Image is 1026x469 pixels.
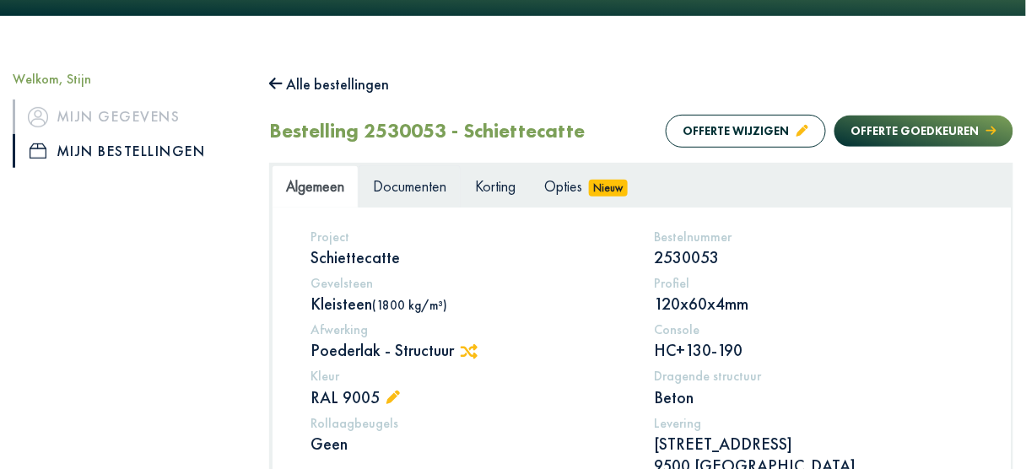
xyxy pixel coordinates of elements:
[655,275,974,291] h5: Profiel
[310,321,629,337] h5: Afwerking
[655,415,974,431] h5: Levering
[269,71,389,98] button: Alle bestellingen
[655,246,974,268] p: 2530053
[310,386,629,408] p: RAL 9005
[655,229,974,245] h5: Bestelnummer
[655,339,974,361] p: HC+130-190
[475,176,516,196] span: Korting
[30,143,46,159] img: icon
[310,229,629,245] h5: Project
[310,433,629,455] p: Geen
[286,176,344,196] span: Algemeen
[310,246,629,268] p: Schiettecatte
[373,176,446,196] span: Documenten
[13,134,244,168] a: iconMijn bestellingen
[13,100,244,133] a: iconMijn gegevens
[310,275,629,291] h5: Gevelsteen
[310,368,629,384] h5: Kleur
[272,165,1011,207] ul: Tabs
[589,180,628,197] span: Nieuw
[310,339,629,361] p: Poederlak - Structuur
[310,293,629,315] p: Kleisteen
[544,176,582,196] span: Opties
[666,115,826,148] button: Offerte wijzigen
[310,415,629,431] h5: Rollaagbeugels
[655,386,974,408] p: Beton
[655,368,974,384] h5: Dragende structuur
[269,119,585,143] h2: Bestelling 2530053 - Schiettecatte
[372,297,447,313] span: (1800 kg/m³)
[655,321,974,337] h5: Console
[28,107,48,127] img: icon
[13,71,244,87] h5: Welkom, Stijn
[655,293,974,315] p: 120x60x4mm
[834,116,1013,147] button: Offerte goedkeuren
